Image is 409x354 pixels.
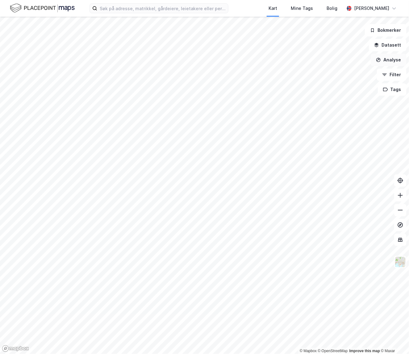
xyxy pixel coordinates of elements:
input: Søk på adresse, matrikkel, gårdeiere, leietakere eller personer [97,4,228,13]
button: Tags [378,83,407,96]
button: Filter [377,69,407,81]
div: [PERSON_NAME] [354,5,389,12]
div: Mine Tags [291,5,313,12]
iframe: Chat Widget [378,324,409,354]
div: Bolig [327,5,337,12]
button: Bokmerker [365,24,407,36]
button: Datasett [369,39,407,51]
a: Mapbox [300,349,317,353]
div: Kart [269,5,277,12]
button: Analyse [371,54,407,66]
a: Mapbox homepage [2,345,29,352]
a: OpenStreetMap [318,349,348,353]
a: Improve this map [349,349,380,353]
img: logo.f888ab2527a4732fd821a326f86c7f29.svg [10,3,75,14]
img: Z [394,256,406,268]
